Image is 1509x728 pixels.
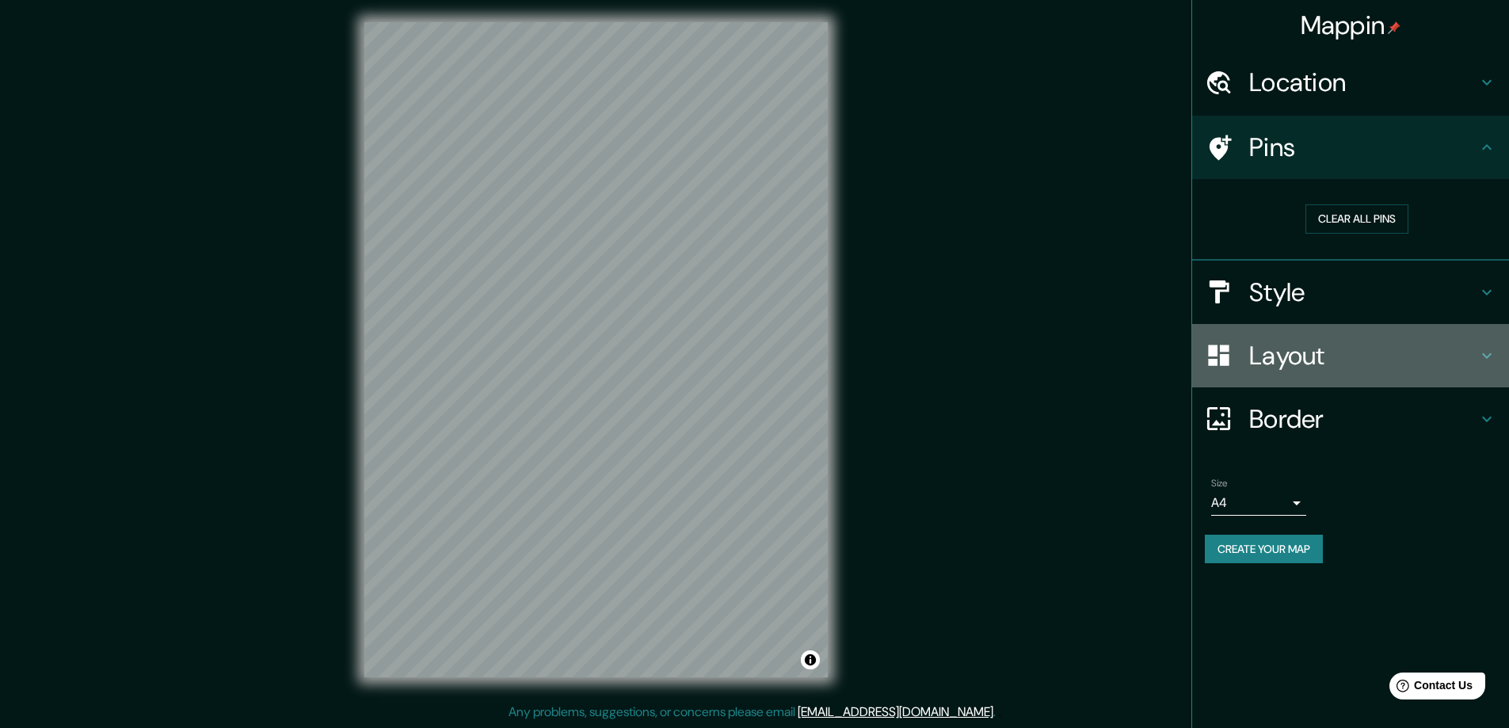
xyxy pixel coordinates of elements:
h4: Layout [1249,340,1477,372]
div: Location [1192,51,1509,114]
h4: Style [1249,276,1477,308]
div: Pins [1192,116,1509,179]
a: [EMAIL_ADDRESS][DOMAIN_NAME] [798,703,993,720]
iframe: Help widget launcher [1368,666,1492,711]
h4: Border [1249,403,1477,435]
label: Size [1211,476,1228,490]
div: A4 [1211,490,1306,516]
h4: Mappin [1301,10,1401,41]
img: pin-icon.png [1388,21,1400,34]
p: Any problems, suggestions, or concerns please email . [509,703,996,722]
div: Border [1192,387,1509,451]
div: Style [1192,261,1509,324]
h4: Location [1249,67,1477,98]
button: Clear all pins [1305,204,1408,234]
div: . [996,703,998,722]
div: . [998,703,1001,722]
h4: Pins [1249,131,1477,163]
canvas: Map [364,22,828,677]
button: Toggle attribution [801,650,820,669]
div: Layout [1192,324,1509,387]
button: Create your map [1205,535,1323,564]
